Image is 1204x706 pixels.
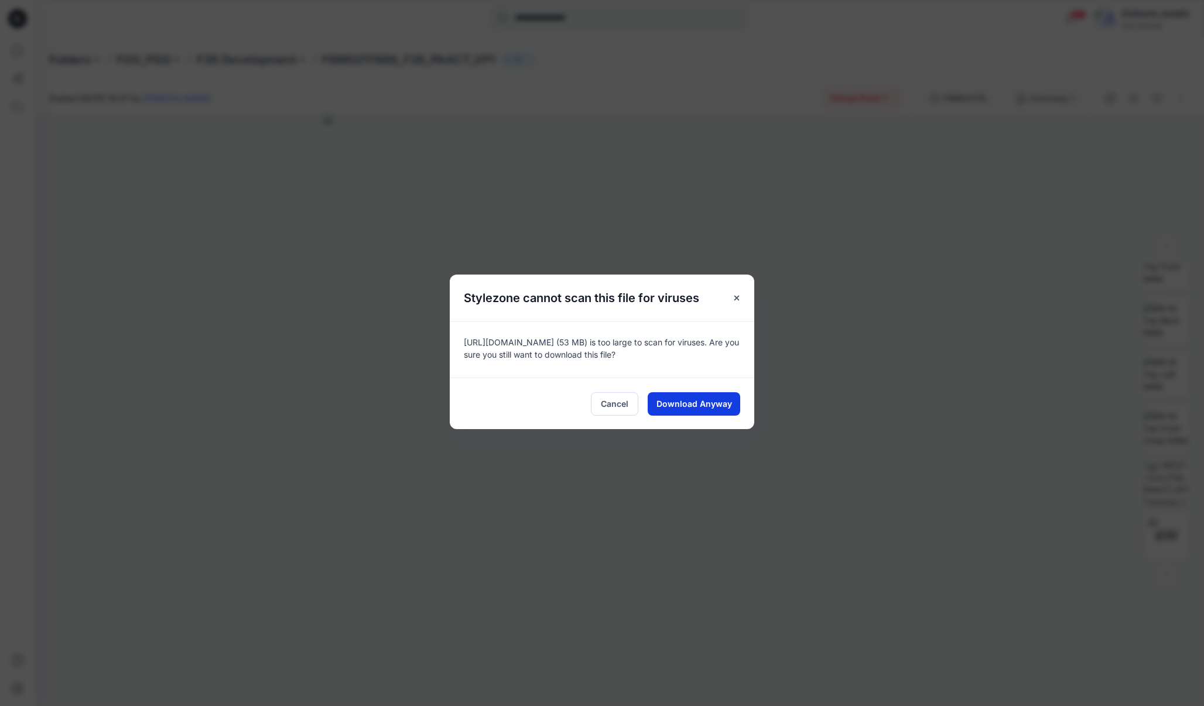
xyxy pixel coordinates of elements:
button: Cancel [591,392,638,416]
button: Download Anyway [648,392,740,416]
h5: Stylezone cannot scan this file for viruses [450,275,713,321]
span: Download Anyway [656,397,732,410]
button: Close [726,287,747,309]
div: [URL][DOMAIN_NAME] (53 MB) is too large to scan for viruses. Are you sure you still want to downl... [450,321,754,378]
span: Cancel [601,397,628,410]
